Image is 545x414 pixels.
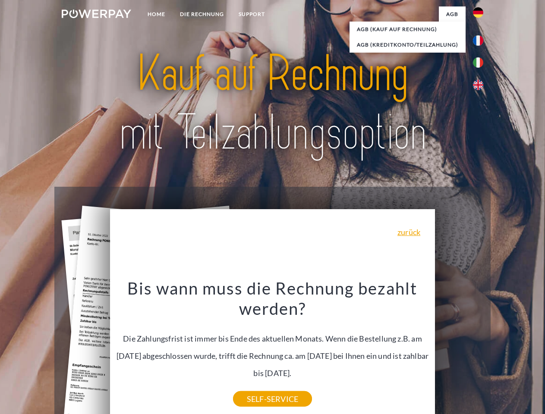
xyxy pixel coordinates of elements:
[233,391,312,407] a: SELF-SERVICE
[231,6,272,22] a: SUPPORT
[173,6,231,22] a: DIE RECHNUNG
[82,41,463,165] img: title-powerpay_de.svg
[439,6,466,22] a: agb
[115,278,430,399] div: Die Zahlungsfrist ist immer bis Ende des aktuellen Monats. Wenn die Bestellung z.B. am [DATE] abg...
[62,9,131,18] img: logo-powerpay-white.svg
[473,80,483,90] img: en
[473,7,483,18] img: de
[350,37,466,53] a: AGB (Kreditkonto/Teilzahlung)
[473,57,483,68] img: it
[115,278,430,319] h3: Bis wann muss die Rechnung bezahlt werden?
[397,228,420,236] a: zurück
[350,22,466,37] a: AGB (Kauf auf Rechnung)
[473,35,483,46] img: fr
[140,6,173,22] a: Home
